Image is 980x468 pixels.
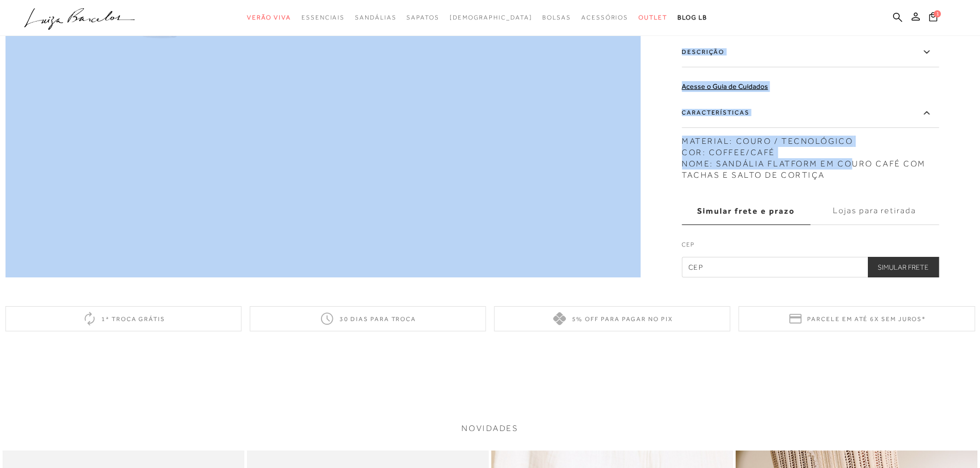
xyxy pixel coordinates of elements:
[250,306,486,331] div: 30 dias para troca
[581,8,628,27] a: noSubCategoriesText
[682,38,939,67] label: Descrição
[247,8,291,27] a: noSubCategoriesText
[450,14,532,21] span: [DEMOGRAPHIC_DATA]
[678,8,707,27] a: BLOG LB
[926,11,940,25] button: 1
[406,8,439,27] a: noSubCategoriesText
[5,306,241,331] div: 1ª troca grátis
[810,197,939,225] label: Lojas para retirada
[739,306,975,331] div: Parcele em até 6x sem juros*
[682,240,939,254] label: CEP
[682,98,939,128] label: Características
[247,14,291,21] span: Verão Viva
[638,8,667,27] a: noSubCategoriesText
[355,14,396,21] span: Sandálias
[494,306,730,331] div: 5% off para pagar no PIX
[678,14,707,21] span: BLOG LB
[934,10,941,17] span: 1
[355,8,396,27] a: noSubCategoriesText
[638,14,667,21] span: Outlet
[682,130,939,181] div: MATERIAL: COURO / TECNOLÓGICO COR: COFFEE/CAFÉ NOME: SANDÁLIA FLATFORM EM COURO CAFÉ COM TACHAS E...
[682,257,939,277] input: CEP
[301,8,345,27] a: noSubCategoriesText
[450,8,532,27] a: noSubCategoriesText
[542,8,571,27] a: noSubCategoriesText
[301,14,345,21] span: Essenciais
[682,197,810,225] label: Simular frete e prazo
[542,14,571,21] span: Bolsas
[406,14,439,21] span: Sapatos
[867,257,939,277] button: Simular Frete
[682,82,768,90] a: Acesse o Guia de Cuidados
[581,14,628,21] span: Acessórios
